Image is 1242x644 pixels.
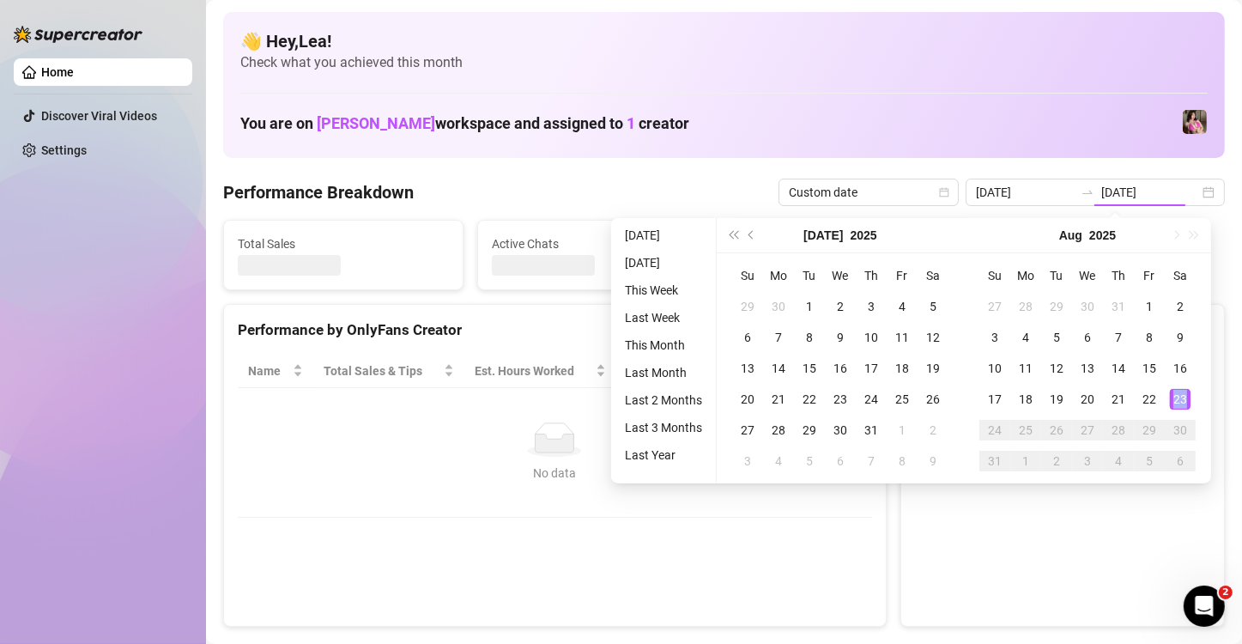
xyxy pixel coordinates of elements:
th: Total Sales & Tips [313,355,464,388]
span: [PERSON_NAME] [317,114,435,132]
span: Total Sales & Tips [324,361,440,380]
span: Messages Sent [746,234,957,253]
span: swap-right [1081,185,1094,199]
span: Sales / Hour [627,361,707,380]
span: Chat Conversion [741,361,847,380]
th: Chat Conversion [730,355,871,388]
span: 1 [627,114,635,132]
h1: You are on workspace and assigned to creator [240,114,689,133]
span: Check what you achieved this month [240,53,1208,72]
span: 2 [1219,586,1233,599]
div: Sales by OnlyFans Creator [915,319,1210,342]
span: to [1081,185,1094,199]
img: logo-BBDzfeDw.svg [14,26,142,43]
span: Custom date [789,179,948,205]
span: calendar [939,187,949,197]
span: Active Chats [492,234,703,253]
iframe: Intercom live chat [1184,586,1225,627]
h4: 👋 Hey, Lea ! [240,29,1208,53]
th: Name [238,355,313,388]
a: Settings [41,143,87,157]
div: Performance by OnlyFans Creator [238,319,872,342]
a: Home [41,65,74,79]
span: Total Sales [238,234,449,253]
input: End date [1101,183,1199,202]
h4: Performance Breakdown [223,180,414,204]
div: Est. Hours Worked [475,361,592,380]
a: Discover Viral Videos [41,109,157,123]
span: Name [248,361,289,380]
input: Start date [976,183,1074,202]
th: Sales / Hour [616,355,731,388]
img: Nanner [1183,110,1207,134]
div: No data [255,464,855,483]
